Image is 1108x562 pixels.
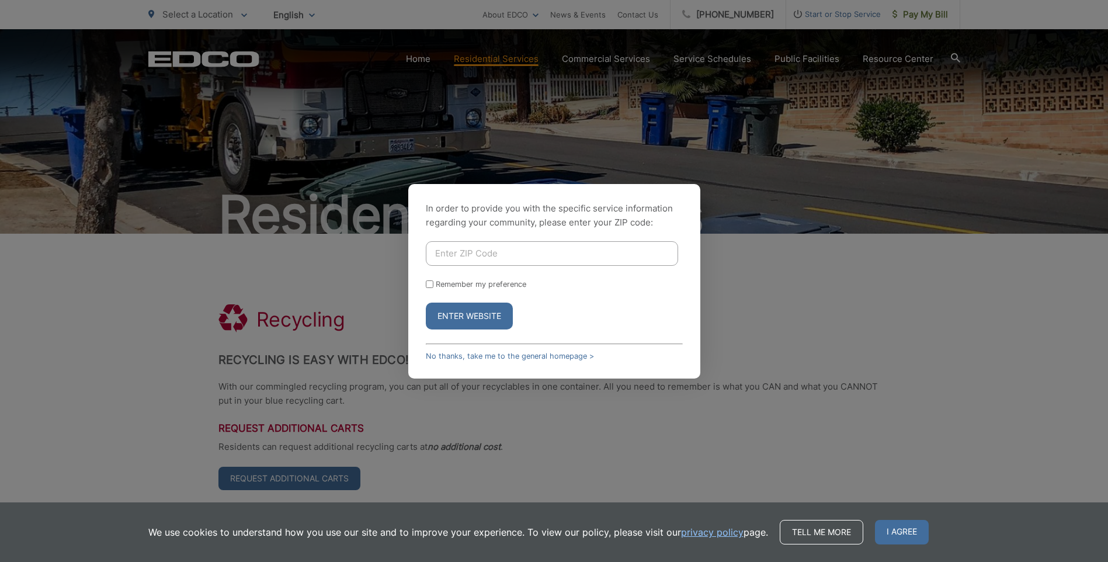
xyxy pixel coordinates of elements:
a: Tell me more [780,520,863,544]
button: Enter Website [426,303,513,329]
p: In order to provide you with the specific service information regarding your community, please en... [426,202,683,230]
a: No thanks, take me to the general homepage > [426,352,594,360]
input: Enter ZIP Code [426,241,678,266]
a: privacy policy [681,525,744,539]
p: We use cookies to understand how you use our site and to improve your experience. To view our pol... [148,525,768,539]
label: Remember my preference [436,280,526,289]
span: I agree [875,520,929,544]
